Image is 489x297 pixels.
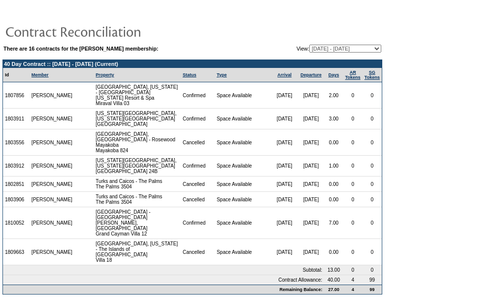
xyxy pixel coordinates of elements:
td: 0 [362,239,382,265]
td: 13.00 [324,265,343,275]
td: Cancelled [181,177,215,192]
td: 0 [343,207,362,239]
td: 99 [362,275,382,285]
td: [DATE] [271,156,297,177]
td: 1810052 [3,207,29,239]
td: [PERSON_NAME] [29,156,75,177]
td: Space Available [214,109,271,129]
td: [DATE] [298,156,324,177]
td: 1803911 [3,109,29,129]
a: Days [328,72,339,77]
td: Confirmed [181,82,215,109]
td: [DATE] [298,192,324,207]
td: 0.00 [324,239,343,265]
td: [US_STATE][GEOGRAPHIC_DATA], [US_STATE][GEOGRAPHIC_DATA] [GEOGRAPHIC_DATA] 24B [94,156,181,177]
td: [DATE] [298,207,324,239]
td: 0 [343,177,362,192]
td: 40.00 [324,275,343,285]
td: Confirmed [181,109,215,129]
td: [DATE] [298,109,324,129]
td: [US_STATE][GEOGRAPHIC_DATA], [US_STATE][GEOGRAPHIC_DATA] [GEOGRAPHIC_DATA] [94,109,181,129]
a: Departure [300,72,322,77]
a: Member [31,72,49,77]
a: ARTokens [345,70,360,80]
td: 4 [343,285,362,294]
td: 40 Day Contract :: [DATE] - [DATE] (Current) [3,60,382,68]
td: 99 [362,285,382,294]
td: Space Available [214,192,271,207]
td: Turks and Caicos - The Palms The Palms 3504 [94,192,181,207]
td: 0 [362,129,382,156]
td: [DATE] [298,177,324,192]
a: Arrival [278,72,292,77]
td: 0 [343,192,362,207]
td: 7.00 [324,207,343,239]
td: 2.00 [324,82,343,109]
td: [GEOGRAPHIC_DATA], [GEOGRAPHIC_DATA] - Rosewood Mayakoba Mayakoba 824 [94,129,181,156]
td: [DATE] [271,177,297,192]
td: [DATE] [271,192,297,207]
td: [DATE] [298,82,324,109]
td: Confirmed [181,207,215,239]
img: pgTtlContractReconciliation.gif [5,21,204,41]
td: 1803556 [3,129,29,156]
td: 0 [343,265,362,275]
a: Type [216,72,226,77]
td: [PERSON_NAME] [29,207,75,239]
td: [DATE] [271,207,297,239]
td: [DATE] [298,129,324,156]
td: 1803906 [3,192,29,207]
td: [DATE] [271,109,297,129]
td: Contract Allowance: [3,275,324,285]
td: Space Available [214,207,271,239]
td: 0 [362,207,382,239]
td: Id [3,68,29,82]
a: SGTokens [364,70,380,80]
td: Space Available [214,82,271,109]
td: [DATE] [298,239,324,265]
td: Space Available [214,156,271,177]
td: [GEOGRAPHIC_DATA] - [GEOGRAPHIC_DATA][PERSON_NAME], [GEOGRAPHIC_DATA] Grand Cayman Villa 12 [94,207,181,239]
td: Space Available [214,129,271,156]
td: [PERSON_NAME] [29,239,75,265]
td: 1809663 [3,239,29,265]
td: Cancelled [181,129,215,156]
td: 0.00 [324,192,343,207]
td: 0 [343,82,362,109]
td: 0 [362,109,382,129]
td: [GEOGRAPHIC_DATA], [US_STATE] - The Islands of [GEOGRAPHIC_DATA] Villa 18 [94,239,181,265]
a: Property [96,72,114,77]
td: Cancelled [181,192,215,207]
td: 0 [343,129,362,156]
td: 0.00 [324,177,343,192]
b: There are 16 contracts for the [PERSON_NAME] membership: [3,46,158,52]
td: 27.00 [324,285,343,294]
td: 1803912 [3,156,29,177]
td: Subtotal: [3,265,324,275]
td: View: [248,45,381,53]
td: 0 [343,109,362,129]
td: 0 [343,156,362,177]
td: 0 [362,265,382,275]
td: [GEOGRAPHIC_DATA], [US_STATE] - [GEOGRAPHIC_DATA] [US_STATE] Resort & Spa Miraval Villa 03 [94,82,181,109]
td: Space Available [214,177,271,192]
td: 0 [362,192,382,207]
td: Remaining Balance: [3,285,324,294]
a: Status [183,72,197,77]
td: 0.00 [324,129,343,156]
td: [PERSON_NAME] [29,109,75,129]
td: 0 [343,239,362,265]
td: 0 [362,82,382,109]
td: [DATE] [271,239,297,265]
td: [PERSON_NAME] [29,192,75,207]
td: [DATE] [271,82,297,109]
td: 1.00 [324,156,343,177]
td: 1802851 [3,177,29,192]
td: [PERSON_NAME] [29,129,75,156]
td: 1807856 [3,82,29,109]
td: Cancelled [181,239,215,265]
td: [PERSON_NAME] [29,177,75,192]
td: 0 [362,177,382,192]
td: [DATE] [271,129,297,156]
td: Turks and Caicos - The Palms The Palms 3504 [94,177,181,192]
